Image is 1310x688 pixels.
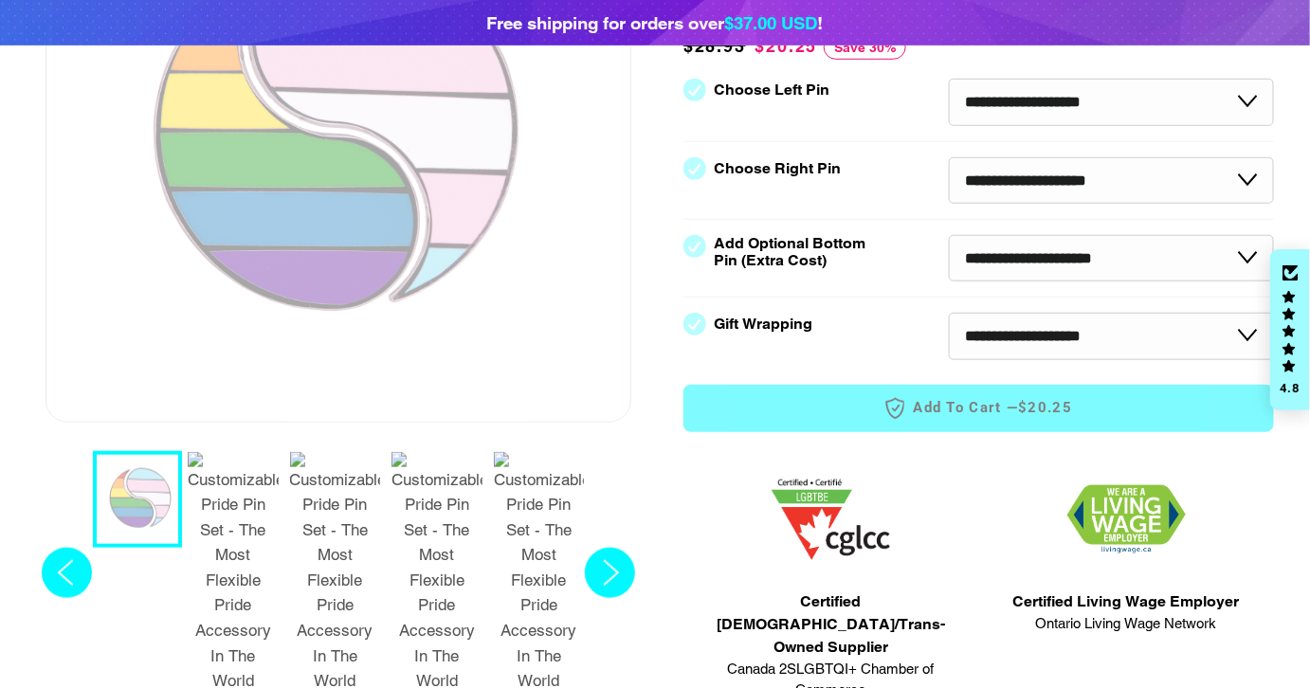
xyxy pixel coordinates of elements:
[772,480,890,560] img: 1705457225.png
[755,36,818,56] span: $20.25
[1279,382,1301,394] div: 4.8
[1270,249,1310,410] div: Click to open Judge.me floating reviews tab
[487,9,824,36] div: Free shipping for orders over !
[1013,590,1240,613] span: Certified Living Wage Employer
[714,235,873,269] label: Add Optional Bottom Pin (Extra Cost)
[714,316,812,333] label: Gift Wrapping
[1067,485,1186,554] img: 1706832627.png
[1013,613,1240,635] span: Ontario Living Wage Network
[1019,398,1073,418] span: $20.25
[714,160,841,177] label: Choose Right Pin
[712,396,1246,421] span: Add to Cart —
[93,451,182,548] button: 1 / 7
[725,12,818,33] span: $37.00 USD
[714,81,829,99] label: Choose Left Pin
[683,385,1274,432] button: Add to Cart —$20.25
[683,33,751,60] span: $28.93
[824,35,906,60] span: Save 30%
[693,590,970,659] span: Certified [DEMOGRAPHIC_DATA]/Trans-Owned Supplier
